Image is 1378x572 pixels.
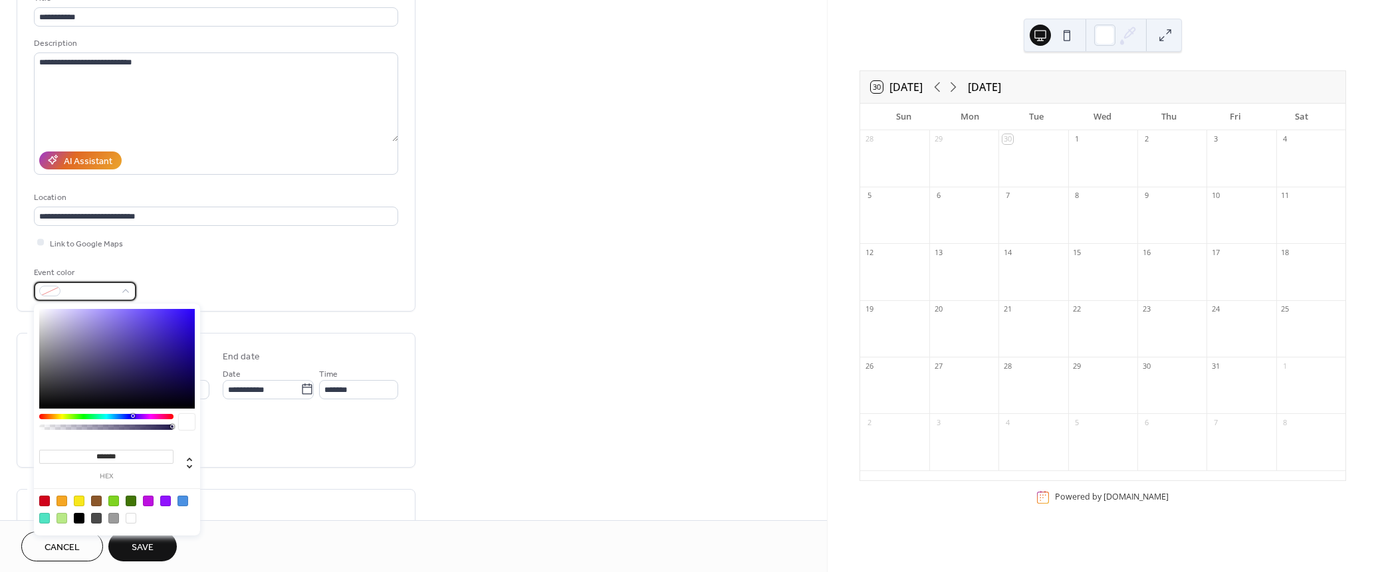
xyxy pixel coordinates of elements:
div: 1 [1280,361,1290,371]
div: #000000 [74,513,84,524]
div: 12 [864,247,874,257]
span: Time [319,367,338,381]
button: AI Assistant [39,151,122,169]
div: 26 [864,361,874,371]
div: Mon [937,104,1004,130]
span: Cancel [45,541,80,555]
div: #9013FE [160,496,171,506]
div: 18 [1280,247,1290,257]
div: Powered by [1055,492,1169,503]
div: #FFFFFF [126,513,136,524]
div: 4 [1002,417,1012,427]
div: 16 [1141,247,1151,257]
div: AI Assistant [64,154,112,168]
div: 6 [1141,417,1151,427]
div: #B8E986 [57,513,67,524]
div: 3 [1210,134,1220,144]
div: 21 [1002,304,1012,314]
div: 9 [1141,191,1151,201]
div: [DATE] [968,79,1001,95]
div: 29 [1072,361,1082,371]
div: 19 [864,304,874,314]
div: 1 [1072,134,1082,144]
div: #7ED321 [108,496,119,506]
div: 7 [1210,417,1220,427]
div: #4A4A4A [91,513,102,524]
div: Thu [1136,104,1203,130]
div: #4A90E2 [177,496,188,506]
div: 5 [1072,417,1082,427]
div: 14 [1002,247,1012,257]
label: hex [39,473,173,480]
div: 30 [1002,134,1012,144]
div: #D0021B [39,496,50,506]
button: Cancel [21,531,103,561]
div: Sat [1268,104,1335,130]
div: 28 [1002,361,1012,371]
button: Save [108,531,177,561]
div: 28 [864,134,874,144]
div: 13 [933,247,943,257]
div: Wed [1070,104,1136,130]
div: Fri [1203,104,1269,130]
div: Location [34,191,396,205]
div: 24 [1210,304,1220,314]
span: Save [132,541,154,555]
div: #BD10E0 [143,496,154,506]
div: #50E3C2 [39,513,50,524]
div: #F5A623 [57,496,67,506]
div: 30 [1141,361,1151,371]
div: #9B9B9B [108,513,119,524]
div: 8 [1072,191,1082,201]
div: 27 [933,361,943,371]
div: 29 [933,134,943,144]
div: Description [34,37,396,50]
div: #8B572A [91,496,102,506]
button: 30[DATE] [866,78,927,96]
div: 25 [1280,304,1290,314]
div: 22 [1072,304,1082,314]
div: #417505 [126,496,136,506]
div: 2 [864,417,874,427]
div: 8 [1280,417,1290,427]
div: End date [223,350,260,364]
span: Date [223,367,241,381]
div: 31 [1210,361,1220,371]
div: 23 [1141,304,1151,314]
div: #F8E71C [74,496,84,506]
div: 15 [1072,247,1082,257]
a: [DOMAIN_NAME] [1103,492,1169,503]
div: 2 [1141,134,1151,144]
div: 7 [1002,191,1012,201]
div: 10 [1210,191,1220,201]
div: Sun [871,104,937,130]
div: 17 [1210,247,1220,257]
div: 4 [1280,134,1290,144]
div: 3 [933,417,943,427]
div: 5 [864,191,874,201]
div: 6 [933,191,943,201]
div: 11 [1280,191,1290,201]
span: Link to Google Maps [50,237,123,250]
div: Tue [1003,104,1070,130]
div: Event color [34,266,134,280]
div: 20 [933,304,943,314]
